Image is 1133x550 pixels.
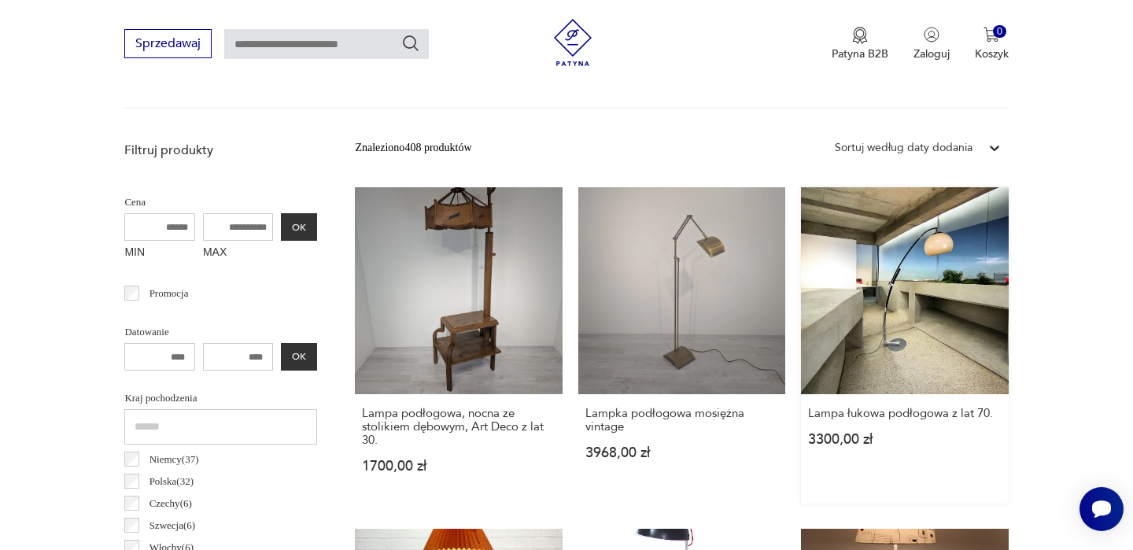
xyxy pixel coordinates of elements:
h3: Lampa łukowa podłogowa z lat 70. [808,407,1001,420]
label: MAX [203,241,274,266]
button: Zaloguj [913,27,950,61]
p: Koszyk [975,46,1009,61]
a: Lampa podłogowa, nocna ze stolikiem dębowym, Art Deco z lat 30.Lampa podłogowa, nocna ze stolikie... [355,187,562,504]
button: OK [281,213,317,241]
iframe: Smartsupp widget button [1079,487,1124,531]
h3: Lampa podłogowa, nocna ze stolikiem dębowym, Art Deco z lat 30. [362,407,555,447]
p: Kraj pochodzenia [124,389,317,407]
a: Sprzedawaj [124,39,212,50]
button: 0Koszyk [975,27,1009,61]
p: Niemcy ( 37 ) [149,451,199,468]
p: Polska ( 32 ) [149,473,194,490]
p: 1700,00 zł [362,460,555,473]
p: Patyna B2B [832,46,888,61]
div: 0 [993,25,1006,39]
h3: Lampka podłogowa mosiężna vintage [585,407,778,434]
a: Lampka podłogowa mosiężna vintageLampka podłogowa mosiężna vintage3968,00 zł [578,187,785,504]
p: Czechy ( 6 ) [149,495,192,512]
p: 3300,00 zł [808,433,1001,446]
img: Ikona medalu [852,27,868,44]
p: Promocja [149,285,189,302]
a: Lampa łukowa podłogowa z lat 70.Lampa łukowa podłogowa z lat 70.3300,00 zł [801,187,1008,504]
p: Zaloguj [913,46,950,61]
p: 3968,00 zł [585,446,778,460]
img: Ikonka użytkownika [924,27,939,42]
img: Ikona koszyka [984,27,999,42]
div: Sortuj według daty dodania [835,139,972,157]
button: OK [281,343,317,371]
p: Cena [124,194,317,211]
p: Datowanie [124,323,317,341]
a: Ikona medaluPatyna B2B [832,27,888,61]
img: Patyna - sklep z meblami i dekoracjami vintage [549,19,596,66]
p: Szwecja ( 6 ) [149,517,196,534]
div: Znaleziono 408 produktów [355,139,471,157]
button: Patyna B2B [832,27,888,61]
button: Sprzedawaj [124,29,212,58]
label: MIN [124,241,195,266]
p: Filtruj produkty [124,142,317,159]
button: Szukaj [401,34,420,53]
